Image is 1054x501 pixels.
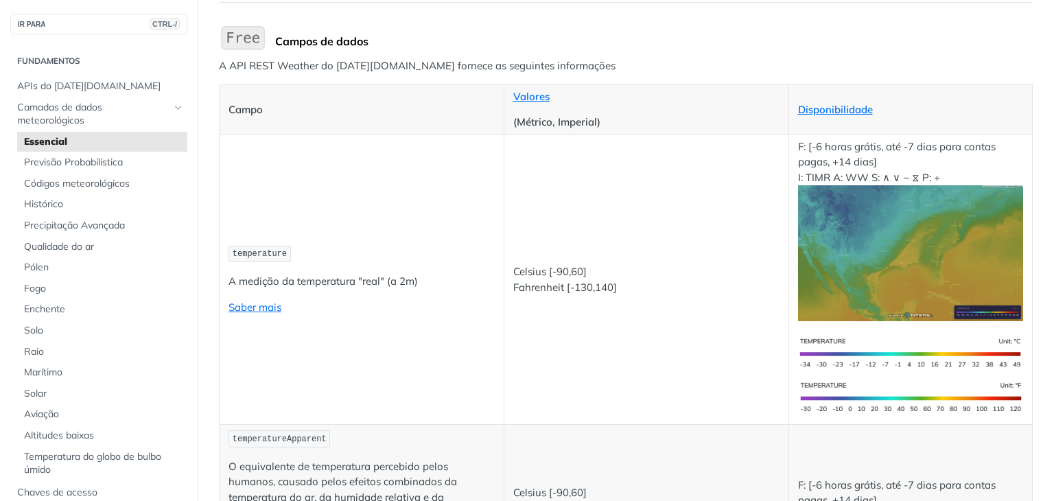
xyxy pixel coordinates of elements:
font: Enchente [24,303,65,315]
a: Essencial [17,132,187,152]
font: Aviação [24,408,59,420]
span: Expandir imagem [798,246,1024,259]
font: Campos de dados [275,34,368,48]
span: temperature [233,249,287,259]
font: Fogo [24,282,46,294]
span: CTRL-/ [150,19,180,30]
font: A medição da temperatura "real" (a 2m) [229,275,418,288]
a: Raio [17,342,187,362]
font: Temperatura do globo de bulbo úmido [24,450,161,476]
font: Qualidade do ar [24,240,94,253]
font: Raio [24,345,44,358]
font: A API REST Weather do [DATE][DOMAIN_NAME] fornece as seguintes informações [219,59,616,72]
button: Mostrar subpáginas para Camadas de Dados Meteorológicos [173,102,184,113]
a: Solar [17,384,187,404]
a: Pólen [17,257,187,278]
a: Disponibilidade [798,103,873,116]
a: Altitudes baixas [17,426,187,446]
font: APIs do [DATE][DOMAIN_NAME] [17,80,161,92]
a: Saber mais [229,301,281,314]
font: Essencial [24,135,67,148]
font: Solar [24,387,47,399]
font: Solo [24,324,43,336]
font: Chaves de acesso [17,486,97,498]
a: Camadas de dados meteorológicosMostrar subpáginas para Camadas de Dados Meteorológicos [10,97,187,131]
font: Fundamentos [17,56,80,66]
a: Precipitação Avançada [17,215,187,236]
font: Marítimo [24,366,62,378]
span: Expandir imagem [798,346,1024,359]
font: Fahrenheit [-130,140] [513,281,617,294]
font: Celsius [-90,60] [513,486,587,499]
font: IR PARA [18,21,45,28]
font: F: [-6 horas grátis, até -7 dias para contas pagas, +14 dias] [798,140,996,169]
font: I: TIMR A: WW S: ∧ ∨ ~ ⧖ P: + [798,171,940,184]
img: temperatura [798,185,1024,321]
a: Previsão Probabilística [17,152,187,173]
a: Solo [17,321,187,341]
span: temperatureApparent [233,434,327,444]
img: temperatura-si [798,331,1024,376]
a: Qualidade do ar [17,237,187,257]
button: IR PARACTRL-/ [10,14,187,34]
a: Códigos meteorológicos [17,174,187,194]
font: Pólen [24,261,49,273]
font: Precipitação Avançada [24,219,125,231]
font: Previsão Probabilística [24,156,123,168]
font: Camadas de dados meteorológicos [17,101,102,127]
a: Fogo [17,279,187,299]
a: Valores [513,90,550,103]
a: APIs do [DATE][DOMAIN_NAME] [10,76,187,97]
font: Celsius [-90,60] [513,265,587,278]
span: Expandir imagem [798,390,1024,403]
font: Histórico [24,198,63,210]
a: Aviação [17,404,187,425]
font: Códigos meteorológicos [24,177,130,189]
a: Histórico [17,194,187,215]
a: Marítimo [17,362,187,383]
font: (Métrico, Imperial) [513,115,600,128]
font: Campo [229,103,263,116]
a: Temperatura do globo de bulbo úmido [17,447,187,480]
a: Enchente [17,299,187,320]
font: Altitudes baixas [24,429,94,441]
img: temperatura-nos [798,375,1024,420]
